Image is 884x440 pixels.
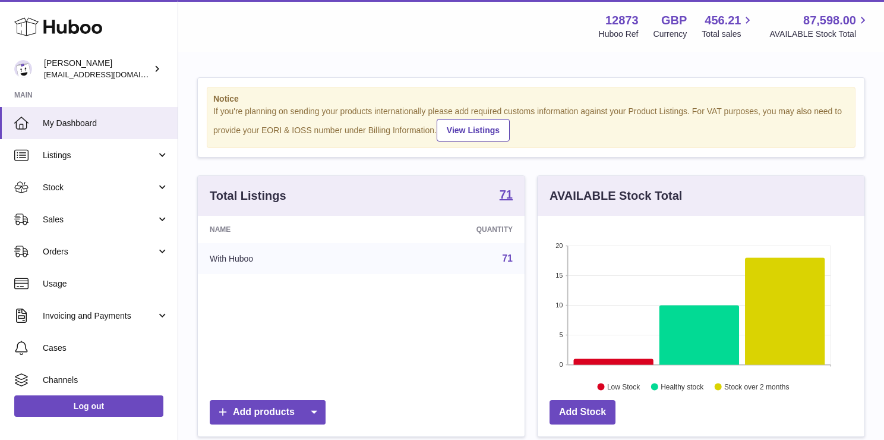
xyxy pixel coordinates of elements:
[14,60,32,78] img: tikhon.oleinikov@sleepandglow.com
[550,188,682,204] h3: AVAILABLE Stock Total
[43,150,156,161] span: Listings
[198,243,370,274] td: With Huboo
[437,119,510,142] a: View Listings
[555,301,563,309] text: 10
[43,182,156,193] span: Stock
[43,214,156,225] span: Sales
[599,29,639,40] div: Huboo Ref
[213,106,849,142] div: If you're planning on sending your products internationally please add required customs informati...
[769,12,870,40] a: 87,598.00 AVAILABLE Stock Total
[607,382,640,391] text: Low Stock
[559,361,563,368] text: 0
[43,118,169,129] span: My Dashboard
[502,253,513,263] a: 71
[43,246,156,257] span: Orders
[724,382,789,391] text: Stock over 2 months
[210,400,326,425] a: Add products
[555,242,563,249] text: 20
[702,12,754,40] a: 456.21 Total sales
[213,93,849,105] strong: Notice
[43,375,169,386] span: Channels
[500,188,513,200] strong: 71
[44,58,151,80] div: [PERSON_NAME]
[198,216,370,243] th: Name
[43,342,169,354] span: Cases
[43,278,169,290] span: Usage
[705,12,741,29] span: 456.21
[702,29,754,40] span: Total sales
[661,382,704,391] text: Healthy stock
[43,310,156,322] span: Invoicing and Payments
[559,331,563,338] text: 5
[605,12,639,29] strong: 12873
[653,29,687,40] div: Currency
[550,400,615,425] a: Add Stock
[769,29,870,40] span: AVAILABLE Stock Total
[500,188,513,203] a: 71
[370,216,525,243] th: Quantity
[210,188,286,204] h3: Total Listings
[803,12,856,29] span: 87,598.00
[555,272,563,279] text: 15
[14,395,163,417] a: Log out
[661,12,687,29] strong: GBP
[44,70,175,79] span: [EMAIL_ADDRESS][DOMAIN_NAME]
